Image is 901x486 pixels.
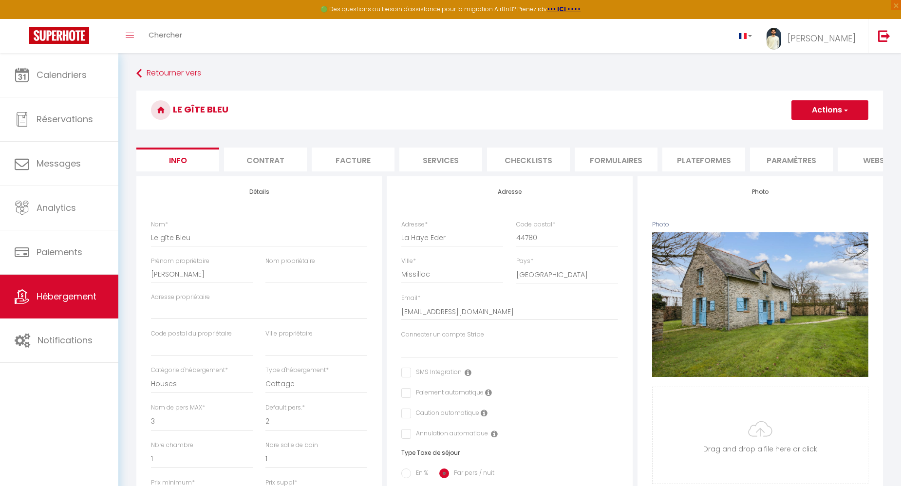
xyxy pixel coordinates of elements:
li: Facture [312,148,394,171]
a: Chercher [141,19,189,53]
span: Réservations [37,113,93,125]
label: Pays [516,257,533,266]
label: Nbre chambre [151,441,193,450]
label: Ville [401,257,416,266]
h3: Le gîte Bleu [136,91,883,130]
label: Caution automatique [411,409,479,419]
a: >>> ICI <<<< [547,5,581,13]
label: Default pers. [265,403,305,412]
label: Prénom propriétaire [151,257,209,266]
a: Retourner vers [136,65,883,82]
span: Hébergement [37,290,96,302]
h4: Photo [652,188,868,195]
span: Calendriers [37,69,87,81]
li: Plateformes [662,148,745,171]
span: Analytics [37,202,76,214]
li: Checklists [487,148,570,171]
label: Nbre salle de bain [265,441,318,450]
span: Paiements [37,246,82,258]
li: Paramètres [750,148,833,171]
label: Par pers / nuit [449,468,494,479]
label: Ville propriétaire [265,329,313,338]
span: Messages [37,157,81,169]
label: Nom [151,220,168,229]
label: Connecter un compte Stripe [401,330,484,339]
label: Code postal [516,220,555,229]
span: Notifications [38,334,93,346]
label: Adresse propriétaire [151,293,210,302]
li: Formulaires [575,148,657,171]
label: Catégorie d'hébergement [151,366,228,375]
label: Photo [652,220,669,229]
img: ... [767,28,781,50]
h4: Détails [151,188,367,195]
label: Paiement automatique [411,388,484,399]
li: Contrat [224,148,307,171]
label: Code postal du propriétaire [151,329,232,338]
a: ... [PERSON_NAME] [759,19,868,53]
label: Type d'hébergement [265,366,329,375]
label: En % [411,468,428,479]
label: Nom de pers MAX [151,403,205,412]
li: Services [399,148,482,171]
h4: Adresse [401,188,618,195]
span: Chercher [149,30,182,40]
h6: Type Taxe de séjour [401,449,618,456]
span: [PERSON_NAME] [788,32,856,44]
label: Adresse [401,220,428,229]
img: logout [878,30,890,42]
label: Nom propriétaire [265,257,315,266]
label: Email [401,294,420,303]
li: Info [136,148,219,171]
img: Super Booking [29,27,89,44]
button: Actions [791,100,868,120]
